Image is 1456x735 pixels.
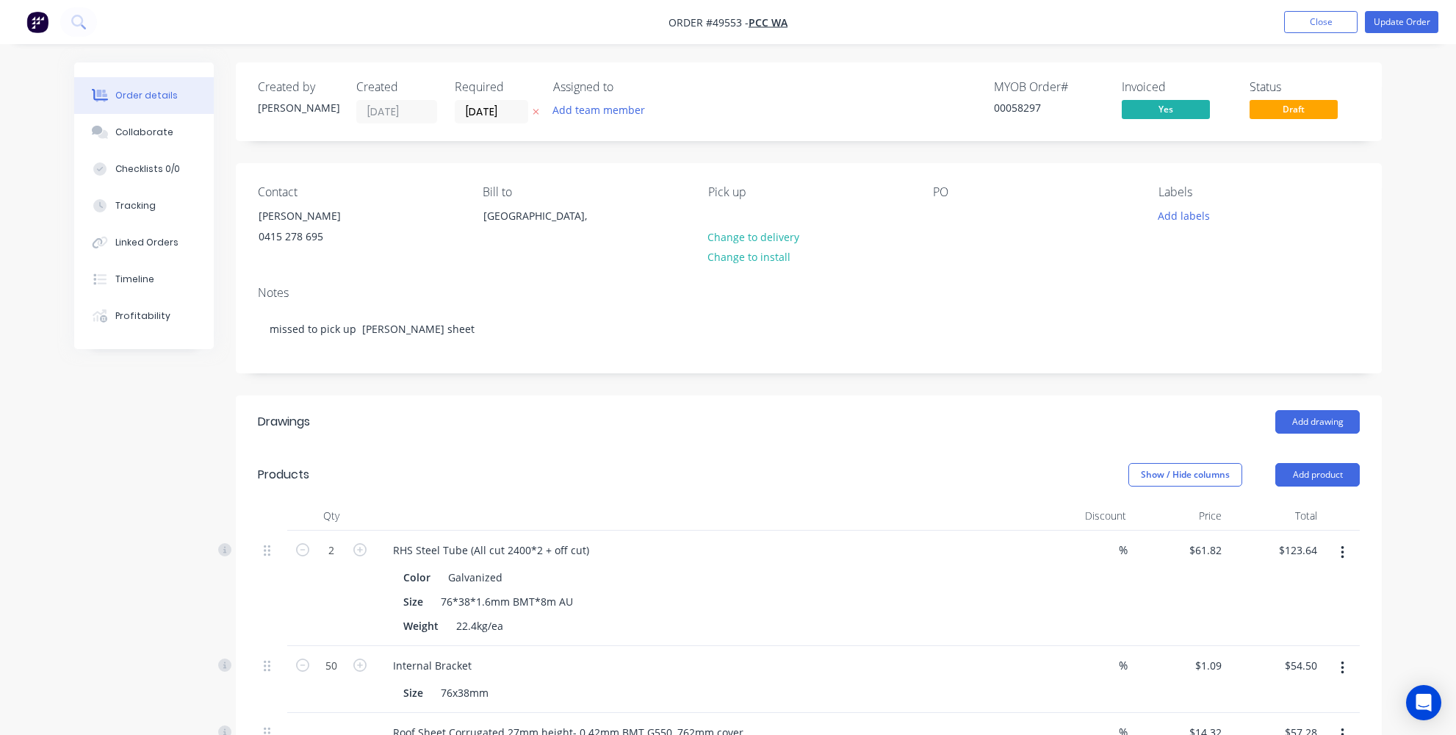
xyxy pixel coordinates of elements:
div: Size [397,591,429,612]
span: % [1119,542,1128,559]
button: Order details [74,77,214,114]
div: RHS Steel Tube (All cut 2400*2 + off cut) [381,539,601,561]
button: Change to install [700,247,799,267]
div: Created by [258,80,339,94]
div: Invoiced [1122,80,1232,94]
button: Add drawing [1275,410,1360,434]
button: Add team member [553,100,653,120]
button: Update Order [1365,11,1438,33]
div: 00058297 [994,100,1104,115]
div: missed to pick up [PERSON_NAME] sheet [258,306,1360,351]
div: Open Intercom Messenger [1406,685,1441,720]
div: [PERSON_NAME] [259,206,381,226]
button: Show / Hide columns [1128,463,1242,487]
div: Linked Orders [115,236,179,249]
div: [PERSON_NAME]0415 278 695 [246,205,393,252]
div: Required [455,80,536,94]
div: [PERSON_NAME] [258,100,339,115]
button: Collaborate [74,114,214,151]
img: Factory [26,11,48,33]
div: Labels [1158,185,1360,199]
div: Contact [258,185,459,199]
div: Timeline [115,273,154,286]
div: Weight [397,615,444,637]
div: Pick up [708,185,909,199]
div: Bill to [483,185,684,199]
div: Checklists 0/0 [115,162,180,176]
div: Drawings [258,413,310,431]
div: Notes [258,286,1360,300]
button: Checklists 0/0 [74,151,214,187]
button: Change to delivery [700,226,807,246]
button: Add labels [1150,205,1217,225]
div: PO [933,185,1134,199]
div: 76x38mm [435,682,494,703]
span: Yes [1122,100,1210,118]
div: Discount [1037,501,1132,531]
div: Assigned to [553,80,700,94]
button: Profitability [74,298,214,334]
div: [GEOGRAPHIC_DATA], [471,205,618,252]
div: Collaborate [115,126,173,139]
div: Price [1132,501,1228,531]
div: 0415 278 695 [259,226,381,247]
button: Add product [1275,463,1360,487]
div: Tracking [115,199,156,212]
div: [GEOGRAPHIC_DATA], [483,206,605,226]
div: Galvanized [442,567,508,588]
div: Size [397,682,429,703]
div: Status [1250,80,1360,94]
div: Color [397,567,436,588]
button: Tracking [74,187,214,224]
button: Add team member [545,100,653,120]
a: PCC WA [749,15,788,29]
div: Qty [287,501,375,531]
button: Linked Orders [74,224,214,261]
div: Products [258,466,309,484]
div: Order details [115,89,178,102]
button: Timeline [74,261,214,298]
div: Total [1228,501,1323,531]
div: Created [356,80,437,94]
div: Internal Bracket [381,655,483,676]
button: Close [1284,11,1358,33]
div: MYOB Order # [994,80,1104,94]
div: 76*38*1.6mm BMT*8m AU [435,591,579,612]
span: % [1119,657,1128,674]
div: 22.4kg/ea [450,615,509,637]
span: Order #49553 - [668,15,749,29]
span: Draft [1250,100,1338,118]
div: Profitability [115,309,170,323]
